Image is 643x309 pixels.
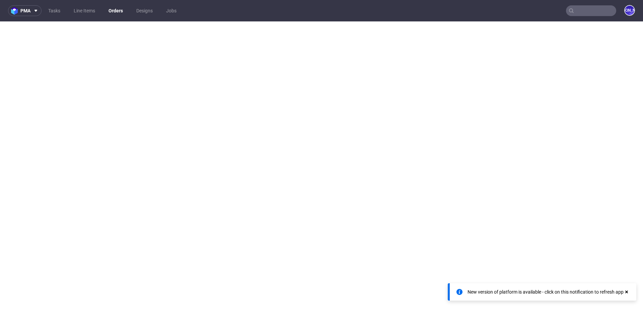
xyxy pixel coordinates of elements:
a: Designs [132,5,157,16]
a: Orders [104,5,127,16]
a: Tasks [44,5,64,16]
button: pma [8,5,42,16]
div: New version of platform is available - click on this notification to refresh app [468,289,624,295]
a: Line Items [70,5,99,16]
a: Jobs [162,5,181,16]
span: pma [20,8,30,13]
img: logo [11,7,20,15]
figcaption: [PERSON_NAME] [625,6,634,15]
